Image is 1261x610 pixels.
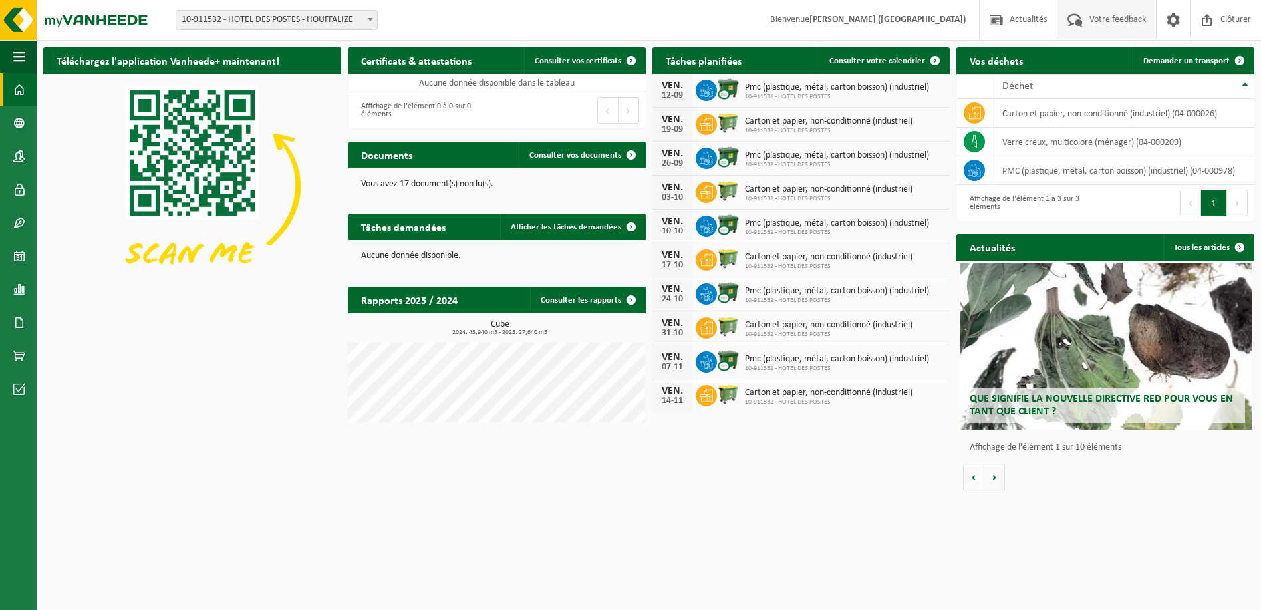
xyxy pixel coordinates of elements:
div: 12-09 [659,91,686,100]
span: Pmc (plastique, métal, carton boisson) (industriel) [745,218,929,229]
span: 10-911532 - HOTEL DES POSTES [745,297,929,305]
a: Demander un transport [1133,47,1253,74]
div: VEN. [659,148,686,159]
a: Consulter les rapports [530,287,644,313]
span: 10-911532 - HOTEL DES POSTES [745,161,929,169]
div: 17-10 [659,261,686,270]
button: Vorige [963,464,984,490]
div: VEN. [659,318,686,329]
span: Consulter votre calendrier [829,57,925,65]
button: Next [1227,190,1248,216]
div: VEN. [659,216,686,227]
div: 26-09 [659,159,686,168]
span: 10-911532 - HOTEL DES POSTES [745,263,912,271]
div: 24-10 [659,295,686,304]
img: Download de VHEPlus App [43,74,341,297]
span: Consulter vos certificats [535,57,621,65]
span: Pmc (plastique, métal, carton boisson) (industriel) [745,150,929,161]
span: Carton et papier, non-conditionné (industriel) [745,116,912,127]
div: VEN. [659,182,686,193]
img: WB-0660-HPE-GN-50 [717,180,740,202]
img: WB-1100-CU [717,349,740,372]
div: 07-11 [659,363,686,372]
div: 03-10 [659,193,686,202]
div: 19-09 [659,125,686,134]
div: Affichage de l'élément 1 à 3 sur 3 éléments [963,188,1099,218]
img: WB-1100-CU [717,78,740,100]
a: Tous les articles [1163,234,1253,261]
p: Affichage de l'élément 1 sur 10 éléments [970,443,1248,452]
span: 10-911532 - HOTEL DES POSTES [745,127,912,135]
span: Consulter vos documents [529,151,621,160]
div: VEN. [659,80,686,91]
img: WB-1100-CU [717,146,740,168]
div: 10-10 [659,227,686,236]
button: Previous [597,97,619,124]
div: VEN. [659,114,686,125]
h2: Actualités [956,234,1028,260]
img: WB-0660-HPE-GN-50 [717,247,740,270]
img: WB-0660-HPE-GN-50 [717,383,740,406]
h2: Tâches demandées [348,214,459,239]
div: VEN. [659,352,686,363]
span: 10-911532 - HOTEL DES POSTES [745,229,929,237]
td: Aucune donnée disponible dans le tableau [348,74,646,92]
strong: [PERSON_NAME] ([GEOGRAPHIC_DATA]) [809,15,966,25]
div: 14-11 [659,396,686,406]
p: Vous avez 17 document(s) non lu(s). [361,180,632,189]
span: Carton et papier, non-conditionné (industriel) [745,184,912,195]
span: Demander un transport [1143,57,1230,65]
a: Que signifie la nouvelle directive RED pour vous en tant que client ? [960,263,1252,430]
span: Carton et papier, non-conditionné (industriel) [745,252,912,263]
span: 10-911532 - HOTEL DES POSTES [745,365,929,373]
span: Pmc (plastique, métal, carton boisson) (industriel) [745,354,929,365]
h3: Cube [354,320,646,336]
span: 10-911532 - HOTEL DES POSTES - HOUFFALIZE [176,10,378,30]
img: WB-0660-HPE-GN-50 [717,112,740,134]
span: 10-911532 - HOTEL DES POSTES - HOUFFALIZE [176,11,377,29]
h2: Tâches planifiées [652,47,755,73]
span: Pmc (plastique, métal, carton boisson) (industriel) [745,286,929,297]
span: 2024: 43,940 m3 - 2025: 27,640 m3 [354,329,646,336]
span: Déchet [1002,81,1033,92]
h2: Rapports 2025 / 2024 [348,287,471,313]
p: Aucune donnée disponible. [361,251,632,261]
img: WB-0660-HPE-GN-50 [717,315,740,338]
h2: Vos déchets [956,47,1036,73]
a: Consulter vos certificats [524,47,644,74]
span: 10-911532 - HOTEL DES POSTES [745,398,912,406]
div: VEN. [659,284,686,295]
div: 31-10 [659,329,686,338]
h2: Documents [348,142,426,168]
span: 10-911532 - HOTEL DES POSTES [745,331,912,339]
img: WB-1100-CU [717,214,740,236]
h2: Certificats & attestations [348,47,485,73]
span: Que signifie la nouvelle directive RED pour vous en tant que client ? [970,394,1233,417]
h2: Téléchargez l'application Vanheede+ maintenant! [43,47,293,73]
a: Consulter vos documents [519,142,644,168]
img: WB-1100-CU [717,281,740,304]
div: VEN. [659,250,686,261]
span: Pmc (plastique, métal, carton boisson) (industriel) [745,82,929,93]
a: Consulter votre calendrier [819,47,948,74]
div: Affichage de l'élément 0 à 0 sur 0 éléments [354,96,490,125]
a: Afficher les tâches demandées [500,214,644,240]
div: VEN. [659,386,686,396]
span: 10-911532 - HOTEL DES POSTES [745,93,929,101]
td: carton et papier, non-conditionné (industriel) (04-000026) [992,99,1254,128]
button: 1 [1201,190,1227,216]
span: Carton et papier, non-conditionné (industriel) [745,388,912,398]
td: verre creux, multicolore (ménager) (04-000209) [992,128,1254,156]
button: Next [619,97,639,124]
span: Carton et papier, non-conditionné (industriel) [745,320,912,331]
button: Previous [1180,190,1201,216]
span: 10-911532 - HOTEL DES POSTES [745,195,912,203]
button: Volgende [984,464,1005,490]
td: PMC (plastique, métal, carton boisson) (industriel) (04-000978) [992,156,1254,185]
span: Afficher les tâches demandées [511,223,621,231]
